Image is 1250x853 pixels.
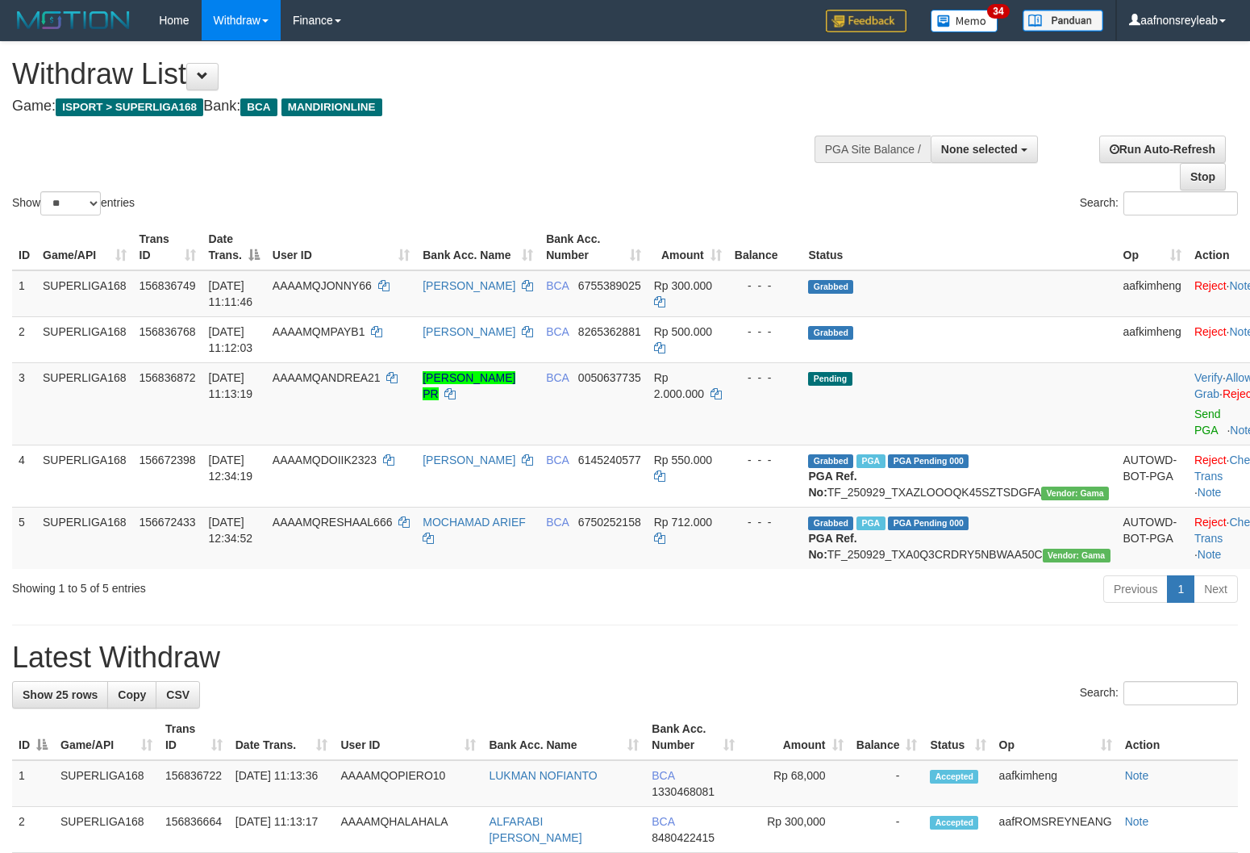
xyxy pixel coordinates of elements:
[209,516,253,545] span: [DATE] 12:34:52
[888,454,969,468] span: PGA Pending
[12,362,36,445] td: 3
[423,279,515,292] a: [PERSON_NAME]
[652,769,674,782] span: BCA
[36,445,133,507] td: SUPERLIGA168
[735,370,796,386] div: - - -
[578,516,641,529] span: Copy 6750252158 to clipboard
[1167,575,1194,603] a: 1
[923,714,992,760] th: Status: activate to sort column ascending
[931,10,998,32] img: Button%20Memo.svg
[1125,769,1149,782] a: Note
[12,316,36,362] td: 2
[654,325,712,338] span: Rp 500.000
[209,325,253,354] span: [DATE] 11:12:03
[36,507,133,569] td: SUPERLIGA168
[54,760,159,807] td: SUPERLIGA168
[273,454,377,466] span: AAAAMQDOIIK2323
[1080,681,1238,705] label: Search:
[489,815,581,844] a: ALFARABI [PERSON_NAME]
[209,371,253,400] span: [DATE] 11:13:19
[12,445,36,507] td: 4
[888,516,969,530] span: PGA Pending
[334,760,482,807] td: AAAAMQOPIERO10
[36,224,133,270] th: Game/API: activate to sort column ascending
[36,362,133,445] td: SUPERLIGA168
[12,8,135,32] img: MOTION_logo.png
[987,4,1009,19] span: 34
[815,136,931,163] div: PGA Site Balance /
[993,760,1119,807] td: aafkimheng
[1117,224,1188,270] th: Op: activate to sort column ascending
[1125,815,1149,828] a: Note
[140,371,196,384] span: 156836872
[546,371,569,384] span: BCA
[240,98,277,116] span: BCA
[12,98,817,115] h4: Game: Bank:
[856,454,885,468] span: Marked by aafsoycanthlai
[281,98,382,116] span: MANDIRIONLINE
[578,371,641,384] span: Copy 0050637735 to clipboard
[266,224,416,270] th: User ID: activate to sort column ascending
[12,191,135,215] label: Show entries
[40,191,101,215] select: Showentries
[856,516,885,530] span: Marked by aafsoycanthlai
[12,681,108,709] a: Show 25 rows
[209,454,253,483] span: [DATE] 12:34:19
[229,807,335,853] td: [DATE] 11:13:17
[546,279,569,292] span: BCA
[56,98,203,116] span: ISPORT > SUPERLIGA168
[728,224,802,270] th: Balance
[648,224,728,270] th: Amount: activate to sort column ascending
[540,224,648,270] th: Bank Acc. Number: activate to sort column ascending
[423,516,526,529] a: MOCHAMAD ARIEF
[12,574,509,596] div: Showing 1 to 5 of 5 entries
[273,371,381,384] span: AAAAMQANDREA21
[1194,516,1227,529] a: Reject
[489,769,597,782] a: LUKMAN NOFIANTO
[1123,191,1238,215] input: Search:
[416,224,540,270] th: Bank Acc. Name: activate to sort column ascending
[735,278,796,294] div: - - -
[931,136,1038,163] button: None selected
[36,270,133,317] td: SUPERLIGA168
[423,325,515,338] a: [PERSON_NAME]
[423,454,515,466] a: [PERSON_NAME]
[1194,408,1221,437] a: Send PGA
[735,514,796,530] div: - - -
[1080,191,1238,215] label: Search:
[12,270,36,317] td: 1
[12,507,36,569] td: 5
[1103,575,1168,603] a: Previous
[1043,549,1110,562] span: Vendor URL: https://trx31.1velocity.biz
[12,642,1238,674] h1: Latest Withdraw
[741,714,849,760] th: Amount: activate to sort column ascending
[850,760,924,807] td: -
[1194,371,1223,384] a: Verify
[1117,507,1188,569] td: AUTOWD-BOT-PGA
[652,831,715,844] span: Copy 8480422415 to clipboard
[802,507,1116,569] td: TF_250929_TXA0Q3CRDRY5NBWAA50C
[118,688,146,701] span: Copy
[735,324,796,340] div: - - -
[826,10,906,32] img: Feedback.jpg
[808,280,853,294] span: Grabbed
[202,224,266,270] th: Date Trans.: activate to sort column descending
[546,325,569,338] span: BCA
[159,760,229,807] td: 156836722
[1041,487,1109,500] span: Vendor URL: https://trx31.1velocity.biz
[808,372,852,386] span: Pending
[1180,163,1226,190] a: Stop
[1099,136,1226,163] a: Run Auto-Refresh
[1123,681,1238,705] input: Search:
[654,279,712,292] span: Rp 300.000
[645,714,741,760] th: Bank Acc. Number: activate to sort column ascending
[1194,575,1238,603] a: Next
[578,279,641,292] span: Copy 6755389025 to clipboard
[808,532,856,561] b: PGA Ref. No:
[1194,454,1227,466] a: Reject
[12,224,36,270] th: ID
[1023,10,1103,31] img: panduan.png
[229,714,335,760] th: Date Trans.: activate to sort column ascending
[273,325,365,338] span: AAAAMQMPAYB1
[12,760,54,807] td: 1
